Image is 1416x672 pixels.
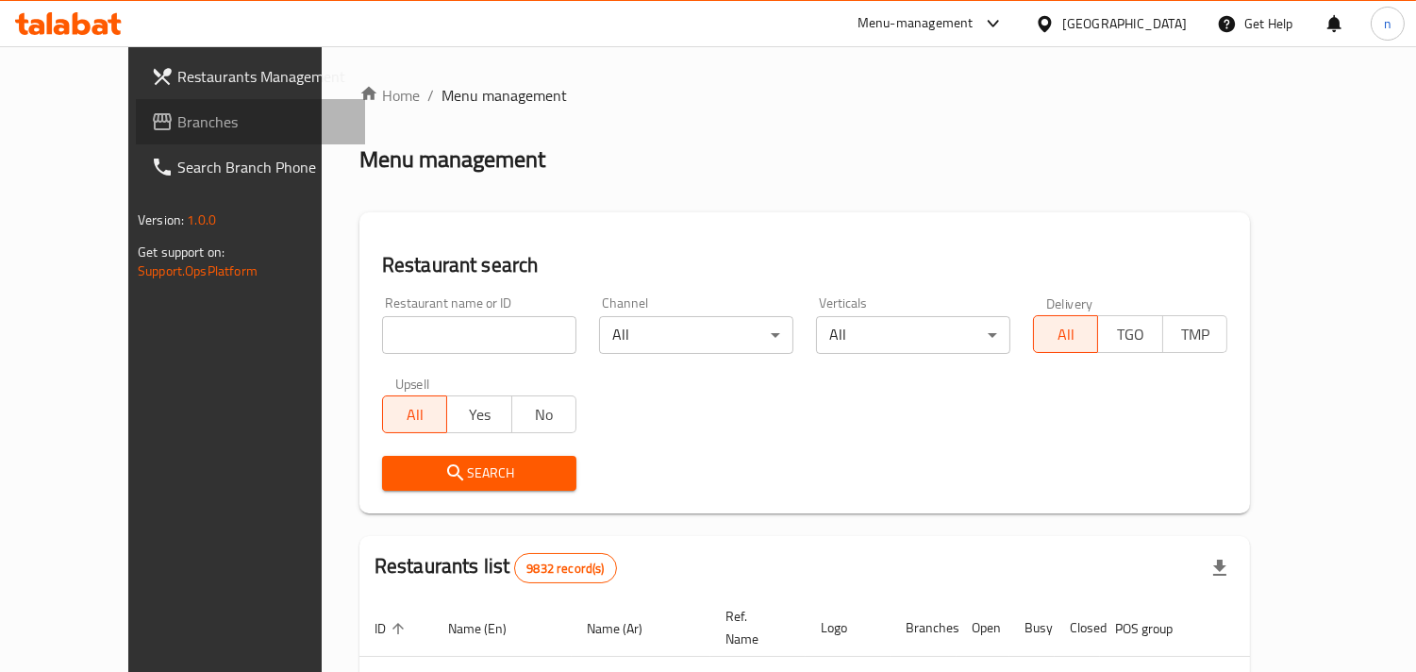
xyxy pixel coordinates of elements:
input: Search for restaurant name or ID.. [382,316,576,354]
a: Search Branch Phone [136,144,365,190]
span: Name (Ar) [587,617,667,640]
button: No [511,395,576,433]
span: Search Branch Phone [177,156,350,178]
div: Export file [1197,546,1242,591]
span: Version: [138,208,184,232]
div: Total records count [514,553,616,583]
button: All [382,395,447,433]
nav: breadcrumb [359,84,1250,107]
div: Menu-management [858,12,974,35]
span: All [1041,321,1091,348]
th: Busy [1009,599,1055,657]
span: Branches [177,110,350,133]
a: Home [359,84,420,107]
span: No [520,401,569,428]
button: Yes [446,395,511,433]
a: Support.OpsPlatform [138,259,258,283]
th: Logo [806,599,891,657]
div: All [599,316,793,354]
h2: Restaurants list [375,552,617,583]
label: Delivery [1046,296,1093,310]
span: n [1384,13,1391,34]
label: Upsell [395,377,430,390]
th: Open [957,599,1009,657]
th: Closed [1055,599,1100,657]
a: Restaurants Management [136,54,365,99]
span: ID [375,617,410,640]
span: 9832 record(s) [515,560,615,578]
span: Name (En) [448,617,531,640]
span: TMP [1171,321,1220,348]
span: Restaurants Management [177,65,350,88]
span: POS group [1115,617,1197,640]
span: 1.0.0 [187,208,216,232]
span: Yes [455,401,504,428]
button: TGO [1097,315,1162,353]
span: Menu management [441,84,567,107]
a: Branches [136,99,365,144]
h2: Restaurant search [382,251,1227,279]
li: / [427,84,434,107]
button: TMP [1162,315,1227,353]
span: TGO [1106,321,1155,348]
span: All [391,401,440,428]
span: Ref. Name [725,605,783,650]
div: All [816,316,1010,354]
button: All [1033,315,1098,353]
th: Branches [891,599,957,657]
span: Get support on: [138,240,225,264]
h2: Menu management [359,144,545,175]
span: Search [397,462,561,485]
div: [GEOGRAPHIC_DATA] [1062,13,1187,34]
button: Search [382,456,576,491]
